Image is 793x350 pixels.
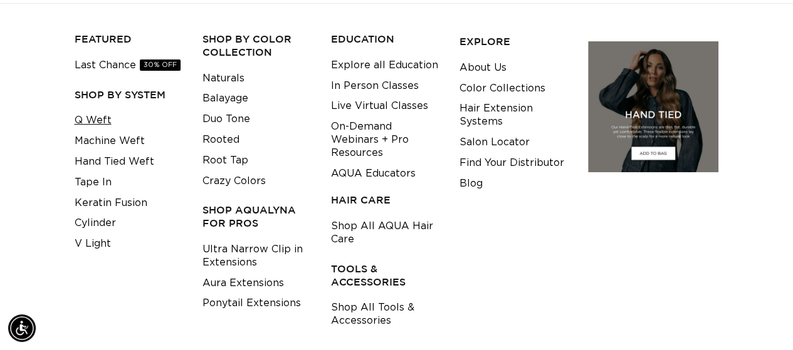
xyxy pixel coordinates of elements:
span: 30% OFF [140,59,181,71]
a: Explore all Education [331,55,438,76]
h3: HAIR CARE [331,193,440,207]
a: Hair Extension Systems [460,98,569,132]
a: Aura Extensions [202,273,284,294]
a: Root Tap [202,150,248,171]
a: Live Virtual Classes [331,96,428,116]
a: AQUA Educators [331,163,416,184]
a: Hand Tied Weft [75,152,154,172]
a: In Person Classes [331,76,419,96]
h3: EDUCATION [331,33,440,46]
a: Last Chance30% OFF [75,55,181,76]
a: On-Demand Webinars + Pro Resources [331,116,440,163]
a: Cylinder [75,213,116,234]
a: Tape In [75,172,112,193]
h3: SHOP BY SYSTEM [75,88,184,101]
h3: TOOLS & ACCESSORIES [331,262,440,289]
h3: EXPLORE [460,35,569,48]
a: Ponytail Extensions [202,293,301,314]
a: Color Collections [460,78,545,99]
a: Find Your Distributor [460,153,564,173]
h3: Shop by Color Collection [202,33,312,59]
h3: Shop AquaLyna for Pros [202,203,312,230]
a: V Light [75,234,111,254]
a: Crazy Colors [202,171,266,192]
a: Machine Weft [75,131,145,152]
a: Ultra Narrow Clip in Extensions [202,239,312,273]
a: Shop All AQUA Hair Care [331,216,440,250]
iframe: Chat Widget [730,290,793,350]
a: Shop All Tools & Accessories [331,297,440,331]
a: About Us [460,58,507,78]
a: Q Weft [75,110,112,131]
a: Keratin Fusion [75,193,147,214]
a: Naturals [202,68,244,89]
h3: FEATURED [75,33,184,46]
a: Duo Tone [202,109,250,130]
a: Salon Locator [460,132,530,153]
a: Balayage [202,88,248,109]
a: Rooted [202,130,239,150]
div: Accessibility Menu [8,314,36,342]
a: Blog [460,173,483,194]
